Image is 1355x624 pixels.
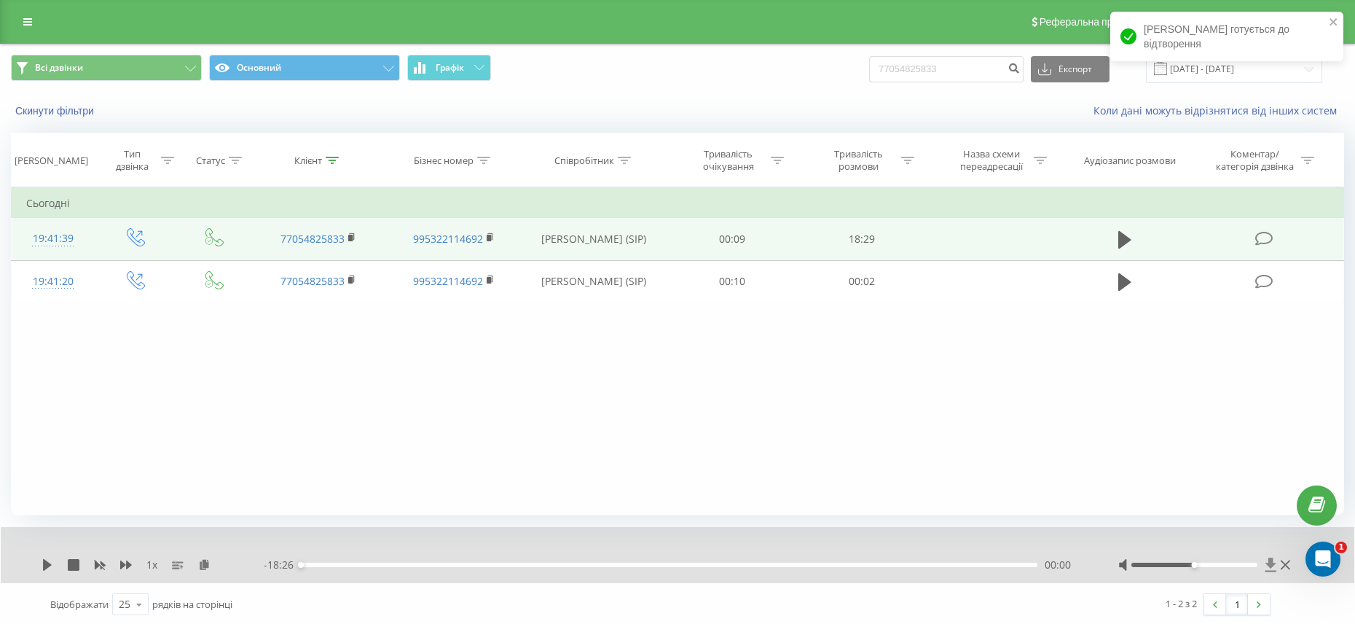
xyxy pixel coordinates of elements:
button: Графік [407,55,491,81]
span: 1 [1335,542,1347,553]
div: Коментар/категорія дзвінка [1212,148,1297,173]
span: Графік [436,63,464,73]
td: Сьогодні [12,189,1344,218]
div: [PERSON_NAME] готується до відтворення [1110,12,1343,61]
span: - 18:26 [264,558,301,572]
a: 995322114692 [413,274,483,288]
div: Співробітник [554,155,614,167]
button: Основний [209,55,400,81]
input: Пошук за номером [869,56,1024,82]
td: 00:10 [667,260,797,303]
a: 77054825833 [280,232,345,246]
a: 1 [1226,594,1248,615]
div: Accessibility label [1192,562,1198,568]
div: 1 - 2 з 2 [1166,596,1197,611]
td: 00:09 [667,218,797,260]
a: Коли дані можуть відрізнятися вiд інших систем [1093,104,1344,117]
span: рядків на сторінці [152,598,232,611]
div: Accessibility label [298,562,304,568]
div: Тривалість розмови [820,148,898,173]
td: [PERSON_NAME] (SIP) [521,260,667,303]
div: [PERSON_NAME] [15,155,88,167]
span: 1 x [146,558,157,572]
div: Статус [196,155,225,167]
div: 19:41:39 [26,225,80,253]
div: 19:41:20 [26,268,80,296]
div: Тривалість очікування [689,148,767,173]
div: Клієнт [294,155,322,167]
div: Тип дзвінка [108,148,157,173]
a: 995322114692 [413,232,483,246]
button: Експорт [1031,56,1109,82]
span: Відображати [50,598,109,611]
span: 00:00 [1045,558,1071,572]
button: close [1329,16,1339,30]
div: Бізнес номер [414,155,474,167]
span: Реферальна програма [1040,16,1147,28]
iframe: Intercom live chat [1305,542,1340,577]
a: 77054825833 [280,274,345,288]
td: [PERSON_NAME] (SIP) [521,218,667,260]
td: 00:02 [797,260,927,303]
button: Всі дзвінки [11,55,202,81]
div: Назва схеми переадресації [952,148,1030,173]
span: Всі дзвінки [35,62,83,74]
div: 25 [119,597,130,612]
td: 18:29 [797,218,927,260]
div: Аудіозапис розмови [1084,155,1176,167]
button: Скинути фільтри [11,104,101,117]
